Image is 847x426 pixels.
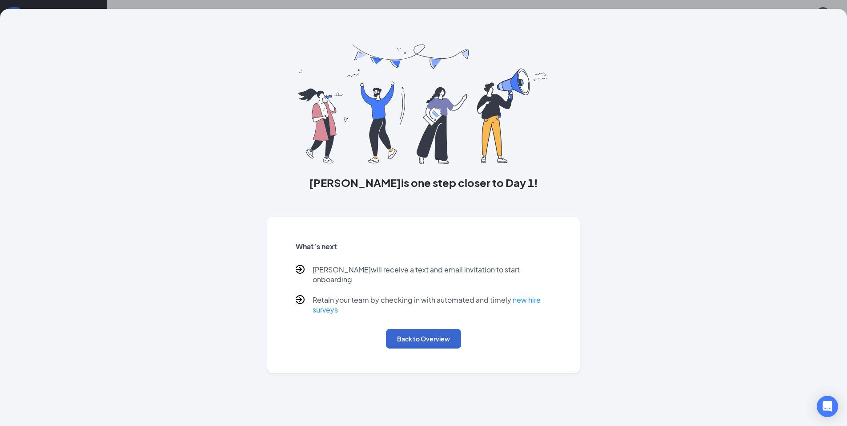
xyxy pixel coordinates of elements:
h5: What’s next [296,242,552,252]
a: new hire surveys [313,295,541,314]
img: you are all set [298,45,549,164]
p: Retain your team by checking in with automated and timely [313,295,552,315]
p: [PERSON_NAME] will receive a text and email invitation to start onboarding [313,265,552,284]
button: Back to Overview [386,329,461,349]
div: Open Intercom Messenger [817,396,838,417]
h3: [PERSON_NAME] is one step closer to Day 1! [267,175,580,190]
